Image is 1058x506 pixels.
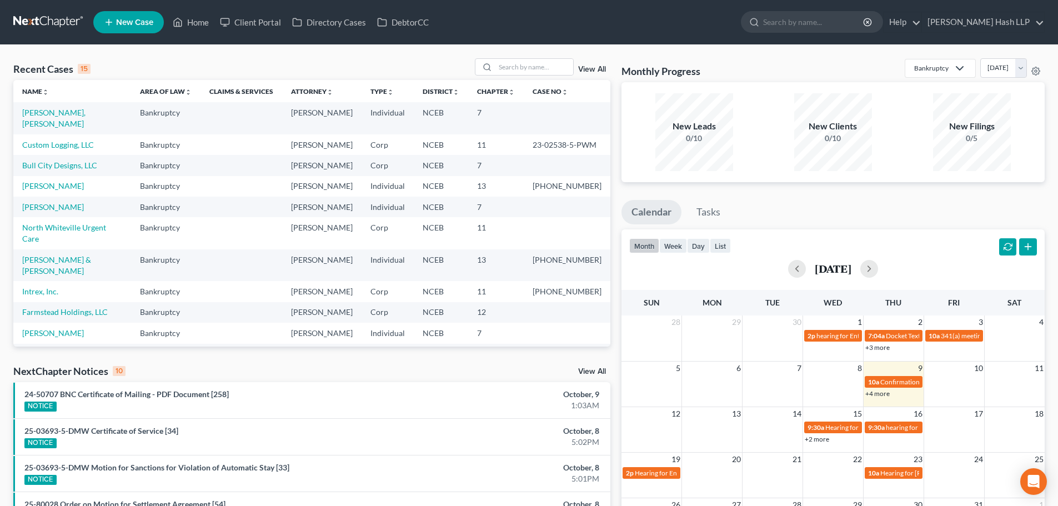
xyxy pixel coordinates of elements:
span: Sat [1007,298,1021,307]
i: unfold_more [327,89,333,96]
td: [PERSON_NAME] [282,281,362,302]
span: 9:30a [808,423,824,432]
td: [PERSON_NAME] [282,217,362,249]
td: 13 [468,249,524,281]
a: Calendar [621,200,681,224]
td: [PHONE_NUMBER] [524,249,610,281]
button: week [659,238,687,253]
i: unfold_more [508,89,515,96]
span: 7 [796,362,803,375]
span: 10 [973,362,984,375]
td: 23-02538-5-PWM [524,134,610,155]
td: [PERSON_NAME] [282,323,362,343]
button: list [710,238,731,253]
span: 5 [675,362,681,375]
td: 7 [468,323,524,343]
a: Client Portal [214,12,287,32]
td: [PERSON_NAME] [282,344,362,375]
td: NCEB [414,197,468,217]
td: NCEB [414,249,468,281]
td: Individual [362,323,414,343]
td: [PHONE_NUMBER] [524,344,610,375]
span: Mon [703,298,722,307]
a: +2 more [805,435,829,443]
td: Corp [362,217,414,249]
td: [PERSON_NAME] [282,302,362,323]
span: 17 [973,407,984,420]
div: 10 [113,366,126,376]
td: Bankruptcy [131,281,200,302]
a: Bull City Designs, LLC [22,161,97,170]
span: 2 [917,315,924,329]
td: NCEB [414,176,468,197]
td: 11 [468,281,524,302]
h3: Monthly Progress [621,64,700,78]
a: 25-03693-5-DMW Motion for Sanctions for Violation of Automatic Stay [33] [24,463,289,472]
td: NCEB [414,102,468,134]
a: [PERSON_NAME] Hash LLP [922,12,1044,32]
td: 11 [468,134,524,155]
span: 14 [791,407,803,420]
span: hearing for Entecco Filter Technology, Inc. [816,332,939,340]
input: Search by name... [763,12,865,32]
a: Help [884,12,921,32]
td: NCEB [414,155,468,176]
td: Bankruptcy [131,134,200,155]
div: Open Intercom Messenger [1020,468,1047,495]
td: NCEB [414,344,468,375]
a: Area of Lawunfold_more [140,87,192,96]
div: 0/10 [794,133,872,144]
span: 22 [852,453,863,466]
td: 7 [468,155,524,176]
div: October, 8 [415,425,599,437]
div: 5:01PM [415,473,599,484]
button: month [629,238,659,253]
a: 25-03693-5-DMW Certificate of Service [34] [24,426,178,435]
a: [PERSON_NAME] [22,328,84,338]
td: [PERSON_NAME] [282,102,362,134]
span: 15 [852,407,863,420]
span: 341(a) meeting for [941,332,995,340]
span: 10a [868,469,879,477]
span: 1 [856,315,863,329]
a: Districtunfold_more [423,87,459,96]
span: Sun [644,298,660,307]
td: Bankruptcy [131,302,200,323]
span: Wed [824,298,842,307]
a: Directory Cases [287,12,372,32]
span: Hearing for [PERSON_NAME] & [PERSON_NAME] [880,469,1026,477]
div: October, 8 [415,462,599,473]
span: 20 [731,453,742,466]
td: Corp [362,302,414,323]
span: 18 [1034,407,1045,420]
span: 7:04a [868,332,885,340]
span: 30 [791,315,803,329]
a: 24-50707 BNC Certificate of Mailing - PDF Document [258] [24,389,229,399]
td: NCEB [414,281,468,302]
span: 6 [735,362,742,375]
a: DebtorCC [372,12,434,32]
i: unfold_more [561,89,568,96]
a: [PERSON_NAME] [22,181,84,191]
td: Individual [362,102,414,134]
a: Tasks [686,200,730,224]
td: Corp [362,134,414,155]
td: Corp [362,155,414,176]
span: 28 [670,315,681,329]
a: Intrex, Inc. [22,287,58,296]
span: Tue [765,298,780,307]
a: [PERSON_NAME] & [PERSON_NAME] [22,255,91,275]
span: 9 [917,362,924,375]
div: 0/5 [933,133,1011,144]
a: [PERSON_NAME] [22,202,84,212]
div: 0/10 [655,133,733,144]
span: hearing for BIOMILQ, Inc. [886,423,961,432]
span: 25 [1034,453,1045,466]
span: 19 [670,453,681,466]
a: +4 more [865,389,890,398]
span: 12 [670,407,681,420]
td: NCEB [414,302,468,323]
td: 11 [468,217,524,249]
a: Typeunfold_more [370,87,394,96]
i: unfold_more [387,89,394,96]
